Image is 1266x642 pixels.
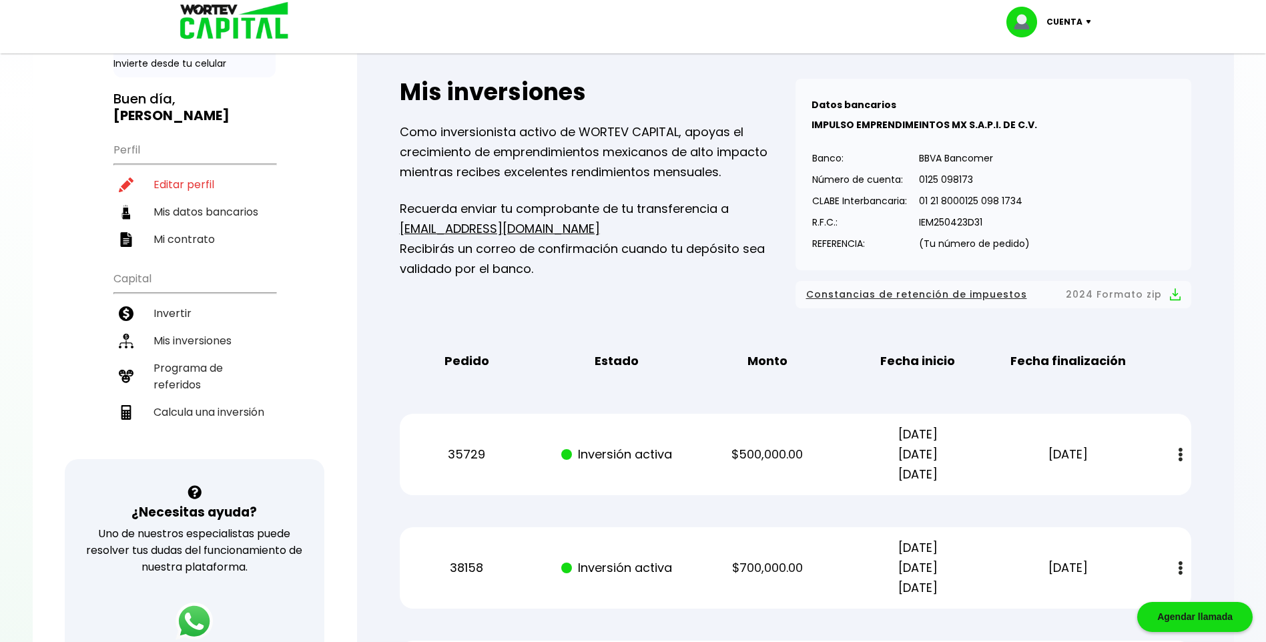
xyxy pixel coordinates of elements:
p: [DATE] [1005,444,1132,464]
span: Constancias de retención de impuestos [806,286,1027,303]
img: editar-icon.952d3147.svg [119,178,133,192]
img: contrato-icon.f2db500c.svg [119,232,133,247]
img: icon-down [1082,20,1100,24]
h3: ¿Necesitas ayuda? [131,503,257,522]
p: REFERENCIA: [812,234,907,254]
a: Mis datos bancarios [113,198,276,226]
p: [DATE] [DATE] [DATE] [854,424,981,485]
p: [DATE] [DATE] [DATE] [854,538,981,598]
p: Como inversionista activo de WORTEV CAPITAL, apoyas el crecimiento de emprendimientos mexicanos d... [400,122,796,182]
p: IEM250423D31 [919,212,1030,232]
a: Mis inversiones [113,327,276,354]
img: invertir-icon.b3b967d7.svg [119,306,133,321]
p: (Tu número de pedido) [919,234,1030,254]
ul: Capital [113,264,276,459]
p: Número de cuenta: [812,170,907,190]
p: Banco: [812,148,907,168]
b: Datos bancarios [812,98,896,111]
p: [DATE] [1005,558,1132,578]
img: recomiendanos-icon.9b8e9327.svg [119,369,133,384]
p: 38158 [403,558,530,578]
p: Invierte desde tu celular [113,57,276,71]
p: $500,000.00 [704,444,831,464]
h3: Buen día, [113,91,276,124]
p: $700,000.00 [704,558,831,578]
p: Inversión activa [554,444,681,464]
p: Cuenta [1046,12,1082,32]
img: calculadora-icon.17d418c4.svg [119,405,133,420]
b: [PERSON_NAME] [113,106,230,125]
h2: Mis inversiones [400,79,796,105]
a: [EMAIL_ADDRESS][DOMAIN_NAME] [400,220,600,237]
ul: Perfil [113,135,276,253]
p: 35729 [403,444,530,464]
p: 0125 098173 [919,170,1030,190]
button: Constancias de retención de impuestos2024 Formato zip [806,286,1181,303]
p: Uno de nuestros especialistas puede resolver tus dudas del funcionamiento de nuestra plataforma. [82,525,307,575]
p: Recuerda enviar tu comprobante de tu transferencia a Recibirás un correo de confirmación cuando t... [400,199,796,279]
b: Monto [747,351,787,371]
a: Editar perfil [113,171,276,198]
b: Fecha inicio [880,351,955,371]
div: Agendar llamada [1137,602,1253,632]
p: CLABE Interbancaria: [812,191,907,211]
a: Programa de referidos [113,354,276,398]
a: Calcula una inversión [113,398,276,426]
p: 01 21 8000125 098 1734 [919,191,1030,211]
p: Inversión activa [554,558,681,578]
a: Invertir [113,300,276,327]
b: Estado [595,351,639,371]
a: Mi contrato [113,226,276,253]
img: datos-icon.10cf9172.svg [119,205,133,220]
p: R.F.C.: [812,212,907,232]
img: logos_whatsapp-icon.242b2217.svg [176,603,213,640]
img: profile-image [1006,7,1046,37]
p: BBVA Bancomer [919,148,1030,168]
b: Pedido [444,351,489,371]
b: IMPULSO EMPRENDIMEINTOS MX S.A.P.I. DE C.V. [812,118,1037,131]
img: inversiones-icon.6695dc30.svg [119,334,133,348]
b: Fecha finalización [1010,351,1126,371]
